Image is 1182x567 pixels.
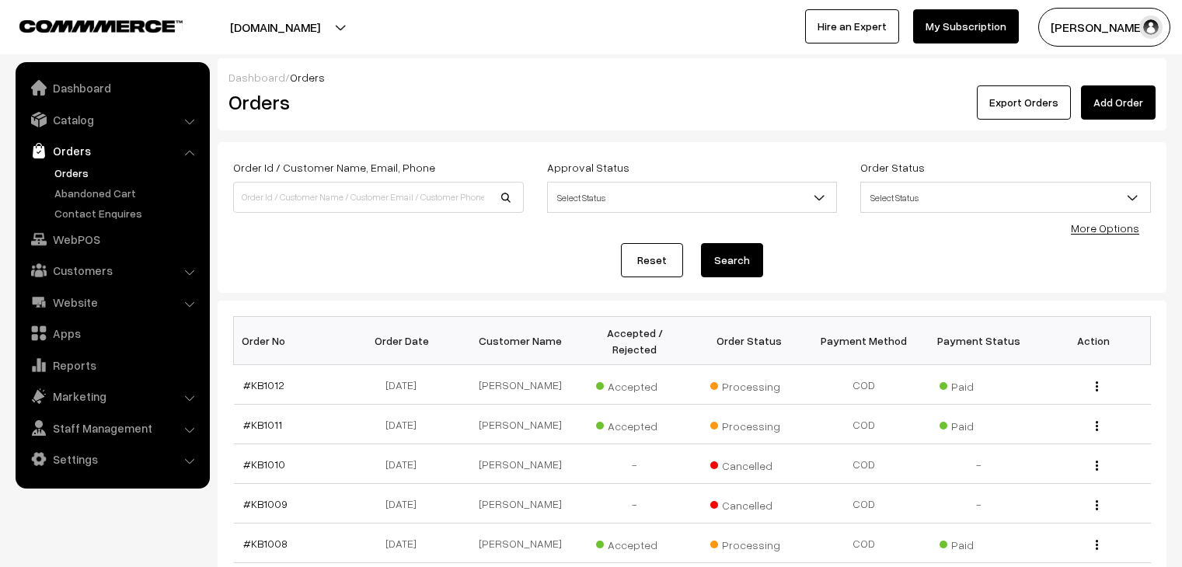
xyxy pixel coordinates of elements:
th: Order No [234,317,349,365]
td: COD [807,524,922,563]
td: COD [807,405,922,444]
td: - [577,484,692,524]
a: Website [19,288,204,316]
button: Search [701,243,763,277]
span: Select Status [548,184,837,211]
td: [PERSON_NAME] [463,444,578,484]
label: Approval Status [547,159,629,176]
span: Cancelled [710,493,788,513]
a: COMMMERCE [19,16,155,34]
a: #KB1009 [243,497,288,510]
a: Contact Enquires [51,205,204,221]
a: Dashboard [19,74,204,102]
a: Settings [19,445,204,473]
a: Dashboard [228,71,285,84]
a: My Subscription [913,9,1019,43]
a: Reset [621,243,683,277]
td: [PERSON_NAME] [463,405,578,444]
th: Order Date [348,317,463,365]
td: - [922,444,1037,484]
a: #KB1012 [243,378,284,391]
img: Menu [1096,500,1098,510]
span: Orders [290,71,325,84]
td: [DATE] [348,444,463,484]
a: #KB1011 [243,418,282,431]
span: Accepted [596,414,674,434]
a: Hire an Expert [805,9,899,43]
img: Menu [1096,421,1098,431]
span: Processing [710,533,788,553]
th: Customer Name [463,317,578,365]
td: [DATE] [348,405,463,444]
img: user [1139,16,1163,39]
button: Export Orders [977,85,1071,120]
img: COMMMERCE [19,20,183,32]
span: Cancelled [710,454,788,474]
a: Staff Management [19,414,204,442]
button: [DOMAIN_NAME] [176,8,375,47]
span: Paid [940,533,1017,553]
a: WebPOS [19,225,204,253]
td: COD [807,444,922,484]
th: Order Status [692,317,807,365]
a: Reports [19,351,204,379]
h2: Orders [228,90,522,114]
button: [PERSON_NAME]… [1038,8,1170,47]
td: COD [807,365,922,405]
div: / [228,69,1156,85]
td: [DATE] [348,365,463,405]
td: [PERSON_NAME] [463,524,578,563]
td: [DATE] [348,484,463,524]
img: Menu [1096,381,1098,391]
a: Apps [19,319,204,347]
span: Processing [710,414,788,434]
a: Customers [19,256,204,284]
a: Orders [19,137,204,165]
a: More Options [1071,221,1139,235]
span: Paid [940,374,1017,395]
span: Paid [940,414,1017,434]
span: Accepted [596,533,674,553]
td: - [922,484,1037,524]
td: - [577,444,692,484]
a: #KB1008 [243,537,288,550]
input: Order Id / Customer Name / Customer Email / Customer Phone [233,182,524,213]
a: Catalog [19,106,204,134]
span: Select Status [861,184,1150,211]
label: Order Id / Customer Name, Email, Phone [233,159,435,176]
span: Select Status [860,182,1151,213]
a: Abandoned Cart [51,185,204,201]
th: Action [1036,317,1151,365]
a: Add Order [1081,85,1156,120]
td: [PERSON_NAME] [463,365,578,405]
a: #KB1010 [243,457,285,471]
td: COD [807,484,922,524]
td: [PERSON_NAME] [463,484,578,524]
img: Menu [1096,540,1098,550]
th: Payment Method [807,317,922,365]
span: Select Status [547,182,838,213]
img: Menu [1096,461,1098,471]
span: Processing [710,374,788,395]
span: Accepted [596,374,674,395]
th: Accepted / Rejected [577,317,692,365]
a: Marketing [19,382,204,410]
label: Order Status [860,159,925,176]
th: Payment Status [922,317,1037,365]
td: [DATE] [348,524,463,563]
a: Orders [51,165,204,181]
